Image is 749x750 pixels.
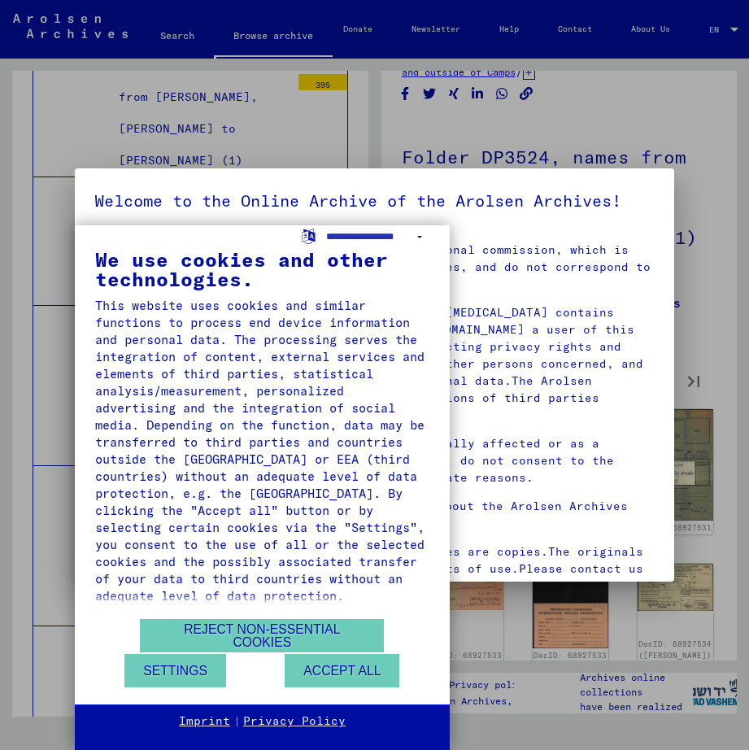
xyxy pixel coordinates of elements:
[243,713,346,730] a: Privacy Policy
[124,654,226,687] button: Settings
[179,713,230,730] a: Imprint
[285,654,399,687] button: Accept all
[140,619,384,652] button: Reject non-essential cookies
[95,250,429,289] div: We use cookies and other technologies.
[95,297,429,604] div: This website uses cookies and similar functions to process end device information and personal da...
